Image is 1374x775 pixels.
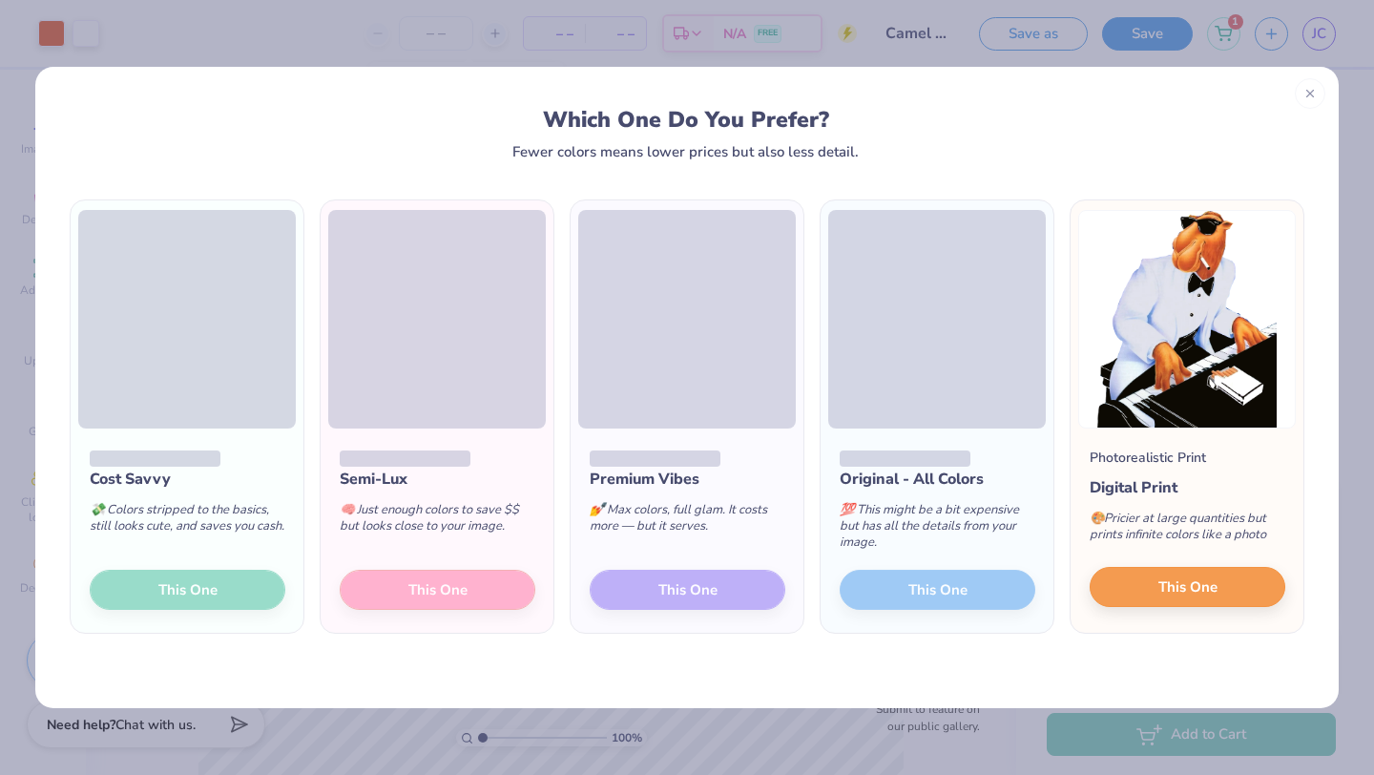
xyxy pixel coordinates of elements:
[88,107,1285,133] div: Which One Do You Prefer?
[90,491,285,554] div: Colors stripped to the basics, still looks cute, and saves you cash.
[1090,510,1105,527] span: 🎨
[1090,567,1285,607] button: This One
[340,501,355,518] span: 🧠
[90,501,105,518] span: 💸
[840,501,855,518] span: 💯
[1090,476,1285,499] div: Digital Print
[590,491,785,554] div: Max colors, full glam. It costs more — but it serves.
[1158,576,1218,598] span: This One
[1078,210,1296,429] img: Photorealistic preview
[90,468,285,491] div: Cost Savvy
[340,491,535,554] div: Just enough colors to save $$ but looks close to your image.
[512,144,859,159] div: Fewer colors means lower prices but also less detail.
[840,491,1035,570] div: This might be a bit expensive but has all the details from your image.
[1090,499,1285,562] div: Pricier at large quantities but prints infinite colors like a photo
[590,468,785,491] div: Premium Vibes
[590,501,605,518] span: 💅
[1090,448,1206,468] div: Photorealistic Print
[340,468,535,491] div: Semi-Lux
[840,468,1035,491] div: Original - All Colors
